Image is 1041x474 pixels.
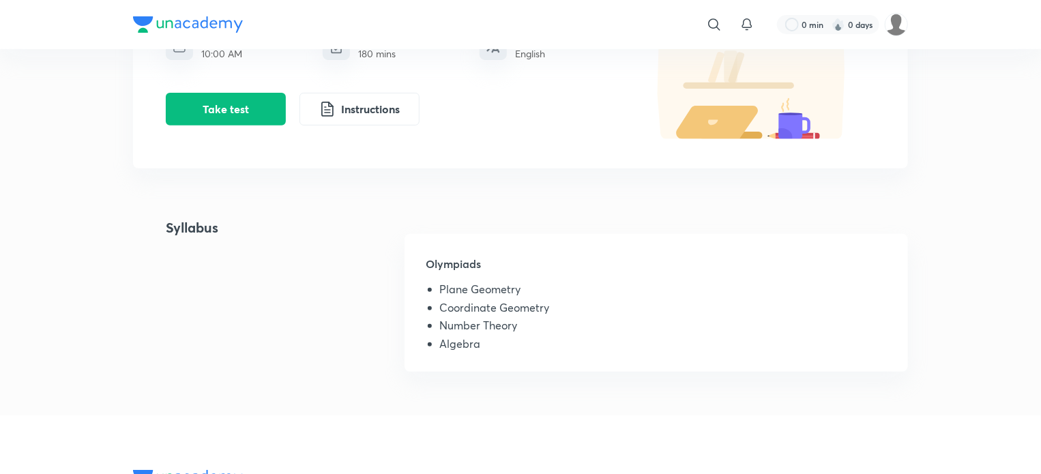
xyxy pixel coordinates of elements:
[440,283,886,301] li: Plane Geometry
[319,101,336,117] img: instruction
[440,319,886,337] li: Number Theory
[358,48,441,59] div: 180 mins
[299,93,420,125] button: Instructions
[832,18,845,31] img: streak
[201,48,269,59] div: 10:00 AM
[133,16,243,33] img: Company Logo
[166,93,286,125] button: Take test
[133,218,218,388] h4: Syllabus
[515,48,566,59] div: English
[885,13,908,36] img: Shrihari
[426,256,886,283] h5: Olympiads
[440,301,886,319] li: Coordinate Geometry
[440,338,886,355] li: Algebra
